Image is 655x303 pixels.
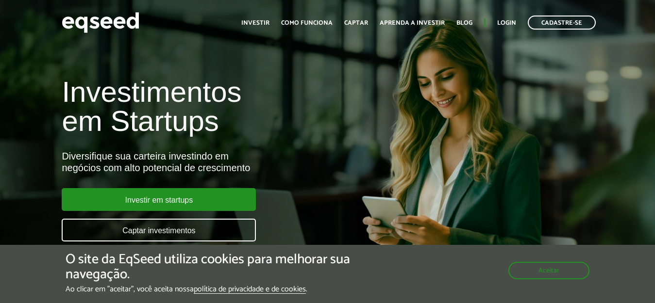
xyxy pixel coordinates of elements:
a: Blog [456,20,472,26]
a: Captar investimentos [62,219,256,241]
h5: O site da EqSeed utiliza cookies para melhorar sua navegação. [66,252,380,282]
a: política de privacidade e de cookies [194,286,306,294]
div: Diversifique sua carteira investindo em negócios com alto potencial de crescimento [62,150,375,174]
a: Aprenda a investir [380,20,445,26]
h1: Investimentos em Startups [62,78,375,136]
a: Investir em startups [62,188,256,211]
a: Captar [344,20,368,26]
img: EqSeed [62,10,139,35]
p: Ao clicar em "aceitar", você aceita nossa . [66,285,380,294]
button: Aceitar [508,262,589,279]
a: Login [497,20,516,26]
a: Investir [241,20,269,26]
a: Cadastre-se [528,16,596,30]
a: Como funciona [281,20,333,26]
